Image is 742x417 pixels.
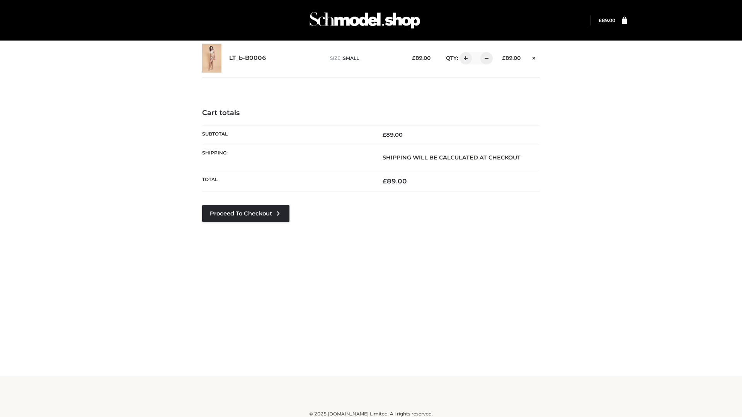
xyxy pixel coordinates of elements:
[502,55,521,61] bdi: 89.00
[202,125,371,144] th: Subtotal
[412,55,431,61] bdi: 89.00
[202,44,221,73] img: LT_b-B0006 - SMALL
[383,131,403,138] bdi: 89.00
[307,5,423,36] img: Schmodel Admin 964
[343,55,359,61] span: SMALL
[412,55,415,61] span: £
[229,54,266,62] a: LT_b-B0006
[599,17,615,23] a: £89.00
[599,17,602,23] span: £
[502,55,505,61] span: £
[383,177,387,185] span: £
[438,52,490,64] div: QTY:
[528,52,540,62] a: Remove this item
[383,177,407,185] bdi: 89.00
[383,154,521,161] strong: Shipping will be calculated at checkout
[202,205,289,222] a: Proceed to Checkout
[383,131,386,138] span: £
[330,55,400,62] p: size :
[202,109,540,117] h4: Cart totals
[202,144,371,171] th: Shipping:
[599,17,615,23] bdi: 89.00
[202,171,371,192] th: Total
